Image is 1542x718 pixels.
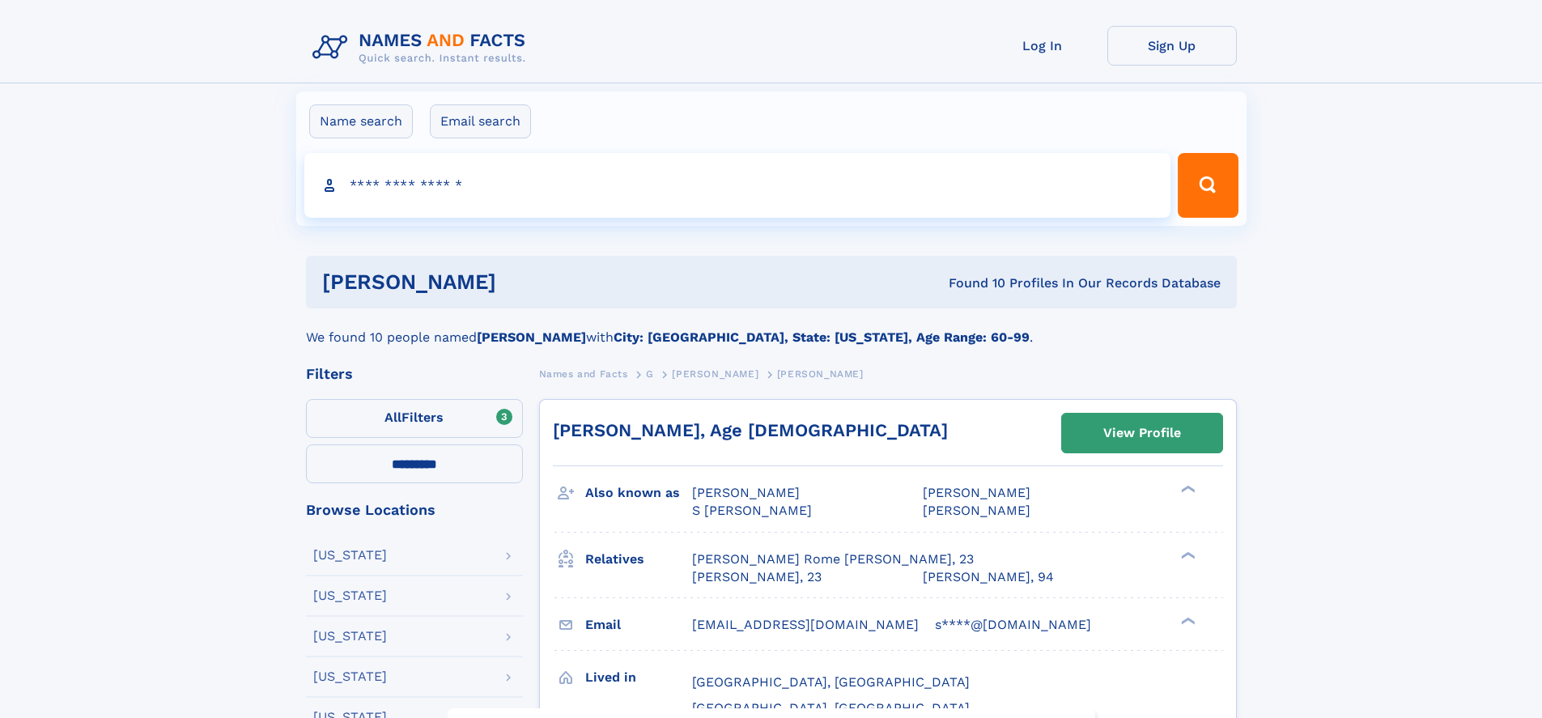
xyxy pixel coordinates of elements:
[306,26,539,70] img: Logo Names and Facts
[672,363,758,384] a: [PERSON_NAME]
[692,617,919,632] span: [EMAIL_ADDRESS][DOMAIN_NAME]
[722,274,1221,292] div: Found 10 Profiles In Our Records Database
[923,503,1030,518] span: [PERSON_NAME]
[672,368,758,380] span: [PERSON_NAME]
[306,308,1237,347] div: We found 10 people named with .
[777,368,864,380] span: [PERSON_NAME]
[1103,414,1181,452] div: View Profile
[923,568,1054,586] a: [PERSON_NAME], 94
[692,674,970,690] span: [GEOGRAPHIC_DATA], [GEOGRAPHIC_DATA]
[313,589,387,602] div: [US_STATE]
[692,503,812,518] span: S [PERSON_NAME]
[304,153,1171,218] input: search input
[614,329,1030,345] b: City: [GEOGRAPHIC_DATA], State: [US_STATE], Age Range: 60-99
[585,479,692,507] h3: Also known as
[692,485,800,500] span: [PERSON_NAME]
[306,399,523,438] label: Filters
[923,485,1030,500] span: [PERSON_NAME]
[646,363,654,384] a: G
[539,363,628,384] a: Names and Facts
[477,329,586,345] b: [PERSON_NAME]
[309,104,413,138] label: Name search
[692,550,974,568] a: [PERSON_NAME] Rome [PERSON_NAME], 23
[585,611,692,639] h3: Email
[313,630,387,643] div: [US_STATE]
[978,26,1107,66] a: Log In
[306,367,523,381] div: Filters
[322,272,723,292] h1: [PERSON_NAME]
[384,410,401,425] span: All
[646,368,654,380] span: G
[692,700,970,716] span: [GEOGRAPHIC_DATA], [GEOGRAPHIC_DATA]
[1178,153,1238,218] button: Search Button
[1177,550,1196,560] div: ❯
[1177,484,1196,495] div: ❯
[306,503,523,517] div: Browse Locations
[1177,615,1196,626] div: ❯
[430,104,531,138] label: Email search
[1062,414,1222,452] a: View Profile
[553,420,948,440] a: [PERSON_NAME], Age [DEMOGRAPHIC_DATA]
[1107,26,1237,66] a: Sign Up
[585,546,692,573] h3: Relatives
[313,670,387,683] div: [US_STATE]
[313,549,387,562] div: [US_STATE]
[692,568,822,586] a: [PERSON_NAME], 23
[585,664,692,691] h3: Lived in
